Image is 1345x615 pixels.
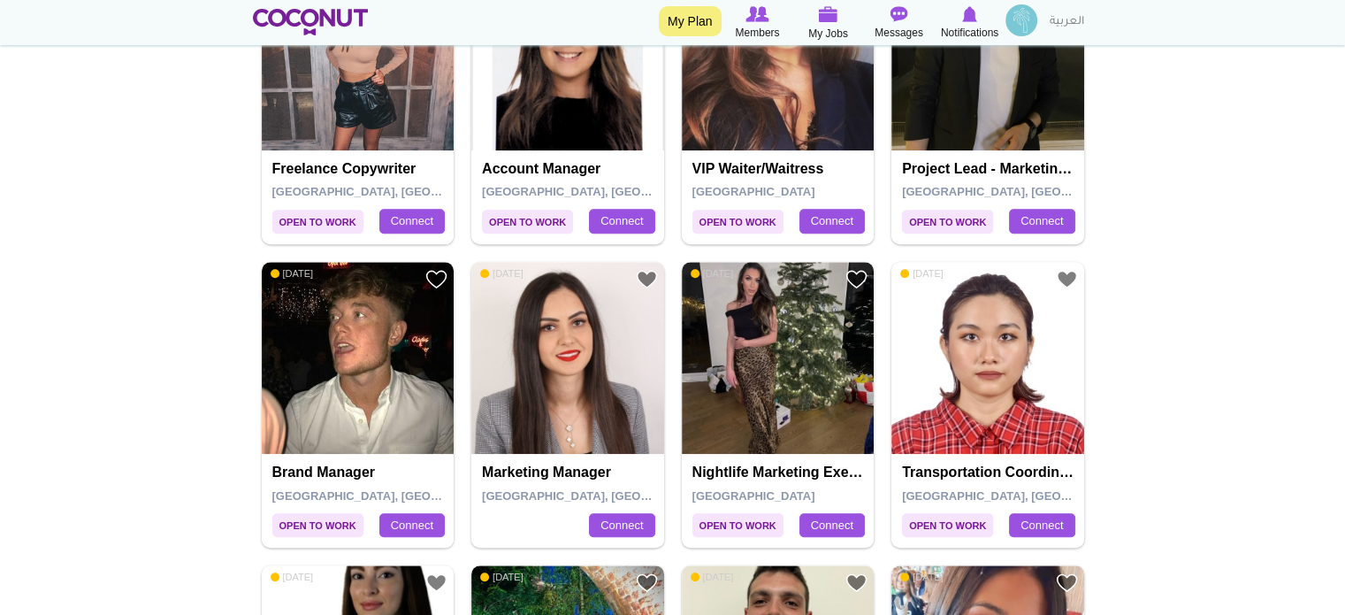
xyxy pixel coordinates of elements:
span: Notifications [941,24,998,42]
a: Connect [589,513,654,538]
span: Open to Work [692,513,783,537]
h4: Brand Manager [272,465,448,480]
span: [DATE] [271,571,314,583]
h4: Project Lead - Marketing Manager [902,161,1078,177]
img: My Jobs [819,6,838,22]
h4: Nightlife Marketing Executive [692,465,868,480]
span: [DATE] [271,267,314,280]
img: Messages [890,6,908,22]
a: Connect [1009,209,1074,234]
a: Add to Favourites [636,268,658,290]
span: [GEOGRAPHIC_DATA], [GEOGRAPHIC_DATA] [272,185,524,198]
span: [GEOGRAPHIC_DATA], [GEOGRAPHIC_DATA] [482,185,734,198]
a: My Jobs My Jobs [793,4,864,42]
a: Connect [1009,513,1074,538]
span: Open to Work [272,210,363,234]
a: Notifications Notifications [935,4,1005,42]
a: Messages Messages [864,4,935,42]
span: My Jobs [808,25,848,42]
h4: Marketing Manager [482,465,658,480]
span: [DATE] [691,267,734,280]
a: Add to Favourites [1056,268,1078,290]
a: My Plan [659,6,722,36]
img: Notifications [962,6,977,22]
a: Add to Favourites [845,268,867,290]
span: [DATE] [480,571,523,583]
h4: VIP Waiter/Waitress [692,161,868,177]
h4: Account Manager [482,161,658,177]
a: Add to Favourites [425,572,447,594]
span: Open to Work [692,210,783,234]
span: [DATE] [900,571,944,583]
span: Open to Work [902,513,993,537]
a: Add to Favourites [425,268,447,290]
a: Add to Favourites [636,572,658,594]
a: Connect [379,513,445,538]
a: Add to Favourites [1056,572,1078,594]
span: [GEOGRAPHIC_DATA] [692,489,815,503]
span: [GEOGRAPHIC_DATA], [GEOGRAPHIC_DATA] [902,489,1154,503]
span: Open to Work [902,210,993,234]
a: Connect [589,209,654,234]
span: Members [735,24,779,42]
h4: Transportation Coordinator [902,465,1078,480]
a: Connect [799,209,865,234]
span: [GEOGRAPHIC_DATA], [GEOGRAPHIC_DATA] [902,185,1154,198]
span: [GEOGRAPHIC_DATA] [692,185,815,198]
a: Browse Members Members [722,4,793,42]
a: العربية [1041,4,1093,40]
span: Open to Work [272,513,363,537]
span: [GEOGRAPHIC_DATA], [GEOGRAPHIC_DATA] [482,489,734,503]
a: Add to Favourites [845,572,867,594]
span: [DATE] [900,267,944,280]
span: [GEOGRAPHIC_DATA], [GEOGRAPHIC_DATA] [272,489,524,503]
a: Connect [799,513,865,538]
span: [DATE] [480,267,523,280]
span: Messages [875,24,923,42]
h4: Freelance Copywriter [272,161,448,177]
img: Browse Members [745,6,768,22]
img: Home [253,9,369,35]
a: Connect [379,209,445,234]
span: [DATE] [691,571,734,583]
span: Open to Work [482,210,573,234]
